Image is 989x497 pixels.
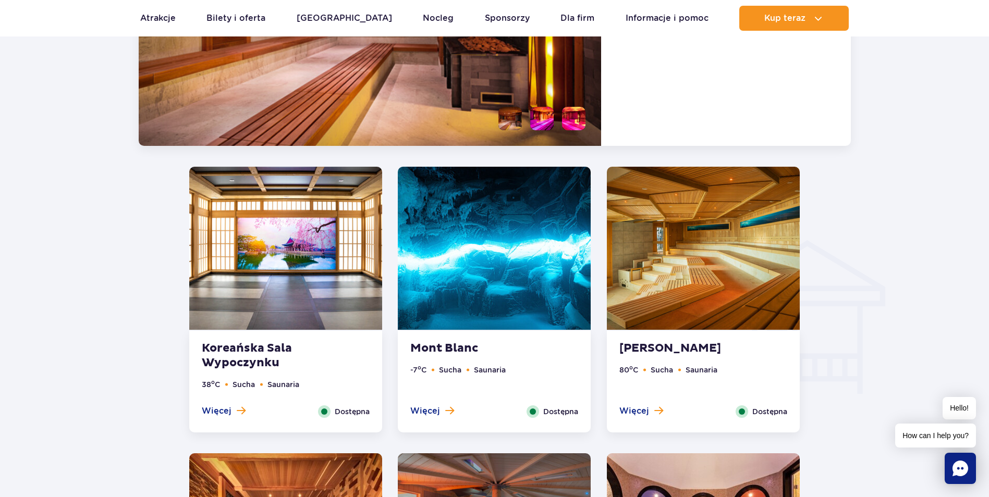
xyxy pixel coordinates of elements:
img: Mont Blanc [398,167,591,330]
span: Kup teraz [764,14,805,23]
li: Sucha [439,364,461,376]
img: Sauna Akwarium [607,167,800,330]
li: Saunaria [686,364,717,376]
sup: o [211,379,215,386]
span: Dostępna [335,406,370,417]
img: Koreańska sala wypoczynku [189,167,382,330]
li: 38 C [202,379,220,390]
li: 80 C [619,364,638,376]
li: Saunaria [474,364,506,376]
button: Więcej [410,405,454,417]
li: -7 C [410,364,426,376]
strong: Mont Blanc [410,341,536,356]
a: Nocleg [423,6,454,31]
a: Atrakcje [140,6,176,31]
a: Dla firm [560,6,594,31]
a: [GEOGRAPHIC_DATA] [297,6,392,31]
button: Więcej [619,405,663,417]
a: Bilety i oferta [206,6,265,31]
span: Więcej [202,405,231,417]
div: Chat [945,453,976,484]
a: Sponsorzy [485,6,530,31]
span: How can I help you? [895,424,976,448]
li: Saunaria [267,379,299,390]
a: Informacje i pomoc [626,6,709,31]
strong: Koreańska Sala Wypoczynku [202,341,328,370]
span: Dostępna [752,406,787,417]
button: Kup teraz [739,6,849,31]
button: Więcej [202,405,246,417]
li: Sucha [651,364,673,376]
sup: o [629,364,633,371]
span: Hello! [943,397,976,419]
sup: o [418,364,421,371]
strong: [PERSON_NAME] [619,341,746,356]
span: Więcej [619,405,649,417]
span: Dostępna [543,406,578,417]
li: Sucha [233,379,255,390]
span: Więcej [410,405,440,417]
